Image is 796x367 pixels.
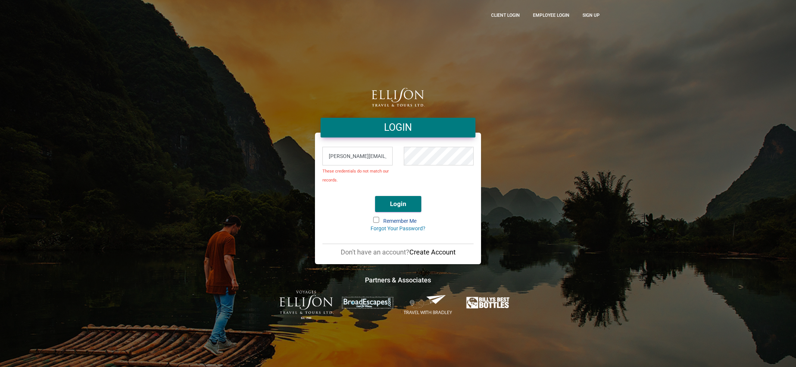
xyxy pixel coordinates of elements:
[322,248,474,257] p: Don't have an account?
[462,295,516,311] img: Billys-Best-Bottles.png
[322,169,389,183] strong: These credentials do not match our records.
[371,225,425,231] a: Forgot Your Password?
[402,294,455,315] img: Travel-With-Bradley.png
[326,121,470,135] h4: LOGIN
[486,6,525,25] a: CLient Login
[191,275,605,285] h4: Partners & Associates
[341,296,394,309] img: broadescapes.png
[372,88,425,107] img: logo.png
[527,6,575,25] a: Employee Login
[409,248,456,256] a: Create Account
[375,196,421,212] button: Login
[280,291,333,319] img: ET-Voyages-text-colour-Logo-with-est.png
[577,6,605,25] a: Sign up
[374,218,422,225] label: Remember Me
[322,147,393,165] input: Email Address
